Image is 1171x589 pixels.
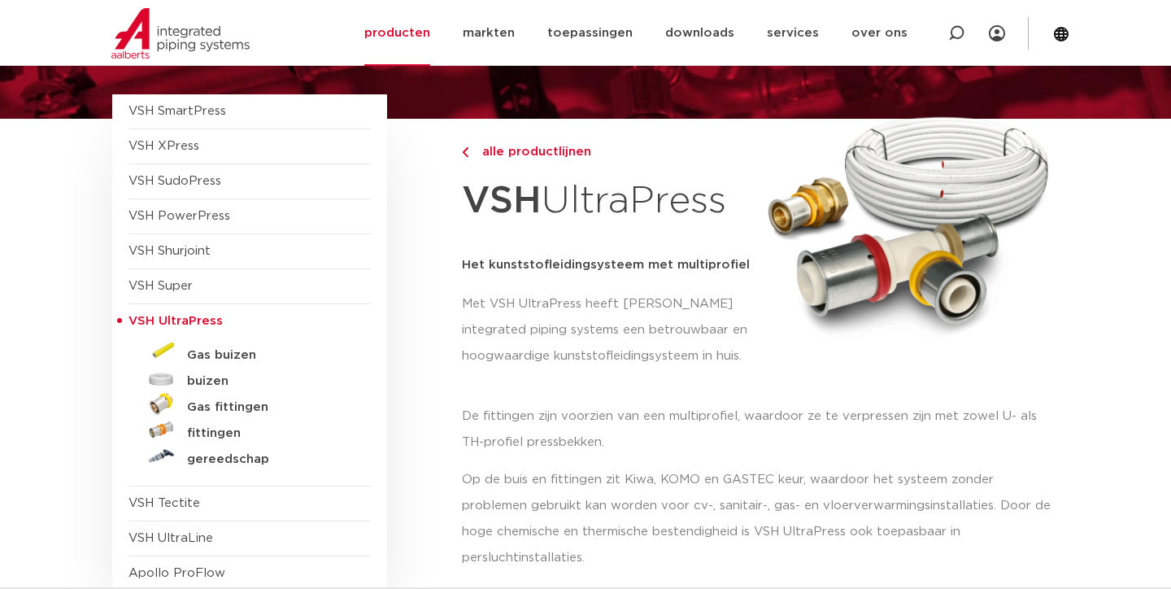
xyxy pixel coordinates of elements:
[128,443,371,469] a: gereedschap
[128,417,371,443] a: fittingen
[128,339,371,365] a: Gas buizen
[462,142,756,162] a: alle productlijnen
[462,170,756,233] h1: UltraPress
[128,140,199,152] a: VSH XPress
[187,426,348,441] h5: fittingen
[472,146,591,158] span: alle productlijnen
[187,374,348,389] h5: buizen
[187,452,348,467] h5: gereedschap
[128,532,213,544] a: VSH UltraLine
[462,291,756,369] p: Met VSH UltraPress heeft [PERSON_NAME] integrated piping systems een betrouwbaar en hoogwaardige ...
[462,147,468,158] img: chevron-right.svg
[128,175,221,187] a: VSH SudoPress
[128,280,193,292] a: VSH Super
[187,348,348,363] h5: Gas buizen
[128,245,211,257] a: VSH Shurjoint
[462,467,1060,571] p: Op de buis en fittingen zit Kiwa, KOMO en GASTEC keur, waardoor het systeem zonder problemen gebr...
[128,497,200,509] a: VSH Tectite
[462,182,542,220] strong: VSH
[462,404,1060,456] p: De fittingen zijn voorzien van een multiprofiel, waardoor ze te verpressen zijn met zowel U- als ...
[128,567,225,579] a: Apollo ProFlow
[462,252,756,278] h5: Het kunststofleidingsysteem met multiprofiel
[128,210,230,222] a: VSH PowerPress
[128,391,371,417] a: Gas fittingen
[128,315,223,327] span: VSH UltraPress
[128,105,226,117] a: VSH SmartPress
[128,365,371,391] a: buizen
[187,400,348,415] h5: Gas fittingen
